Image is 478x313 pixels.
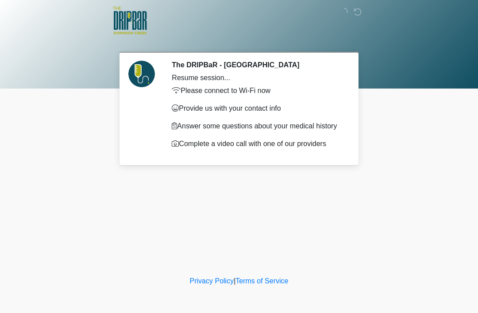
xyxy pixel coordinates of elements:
[172,85,343,96] p: Please connect to Wi-Fi now
[234,277,235,285] a: |
[235,277,288,285] a: Terms of Service
[172,103,343,114] p: Provide us with your contact info
[172,61,343,69] h2: The DRIPBaR - [GEOGRAPHIC_DATA]
[113,7,147,36] img: The DRIPBaR - San Antonio Dominion Creek Logo
[128,61,155,87] img: Agent Avatar
[190,277,234,285] a: Privacy Policy
[172,121,343,131] p: Answer some questions about your medical history
[172,139,343,149] p: Complete a video call with one of our providers
[172,73,343,83] div: Resume session...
